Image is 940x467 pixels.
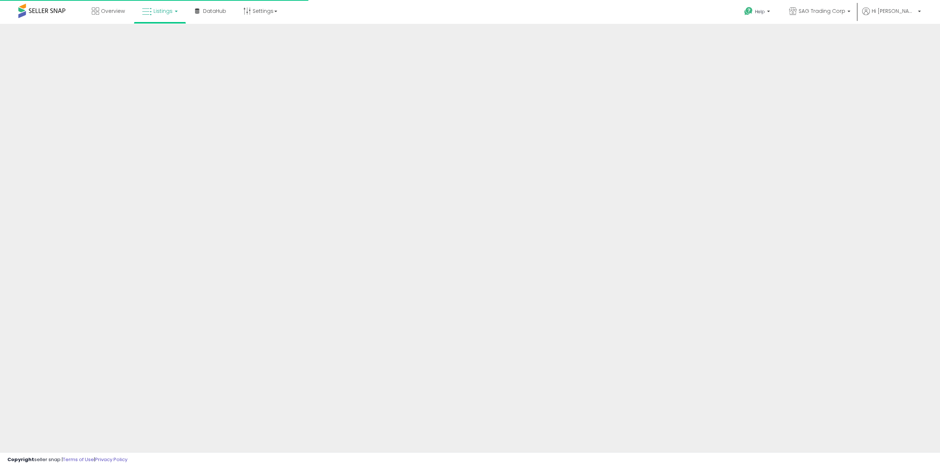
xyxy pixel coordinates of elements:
i: Get Help [744,7,753,16]
span: Hi [PERSON_NAME] [872,7,916,15]
span: Help [755,8,765,15]
a: Help [738,1,777,24]
span: Listings [153,7,173,15]
span: DataHub [203,7,226,15]
a: Hi [PERSON_NAME] [862,7,921,24]
span: SAG Trading Corp [799,7,845,15]
span: Overview [101,7,125,15]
